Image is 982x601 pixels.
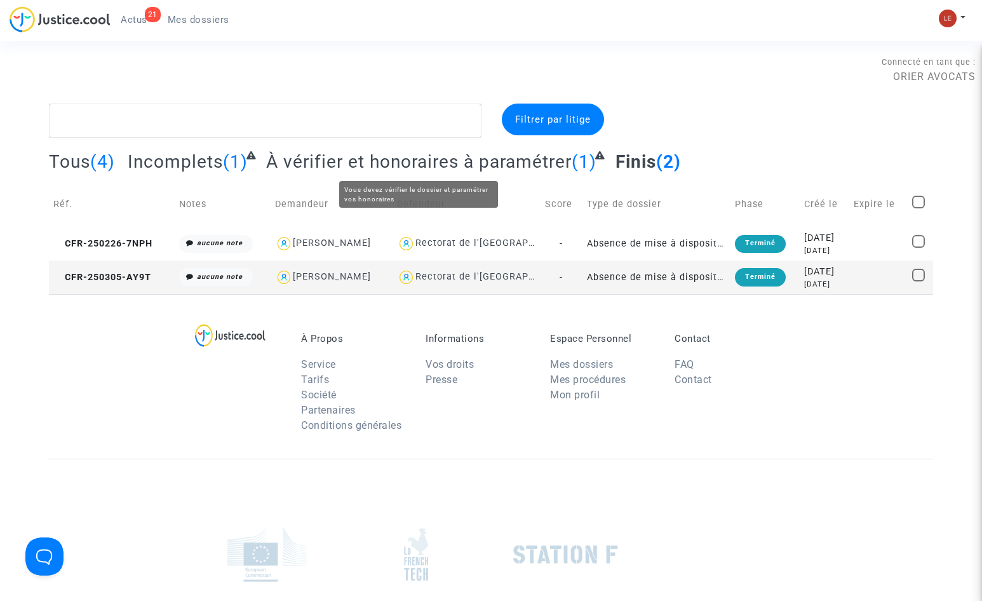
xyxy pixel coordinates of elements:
td: Score [541,182,582,227]
td: Réf. [49,182,175,227]
div: Terminé [735,235,786,253]
td: Type de dossier [582,182,730,227]
span: - [560,238,563,249]
iframe: Help Scout Beacon - Open [25,537,64,576]
span: CFR-250226-7NPH [53,238,152,249]
a: Partenaires [301,404,356,416]
img: jc-logo.svg [10,6,111,32]
img: french_tech.png [404,527,428,581]
p: Contact [675,333,780,344]
a: Contact [675,374,712,386]
span: Actus [121,14,147,25]
a: Presse [426,374,457,386]
div: Terminé [735,268,786,286]
a: Service [301,358,336,370]
td: Créé le [800,182,849,227]
div: [PERSON_NAME] [293,238,371,248]
span: Filtrer par litige [515,114,591,125]
td: Absence de mise à disposition d'AESH [582,260,730,294]
td: Phase [730,182,800,227]
p: Informations [426,333,531,344]
span: Tous [49,151,90,172]
a: 21Actus [111,10,158,29]
span: CFR-250305-AY9T [53,272,151,283]
img: logo-lg.svg [195,324,266,347]
span: (1) [572,151,596,172]
td: Absence de mise à disposition d'AESH [582,227,730,260]
span: Incomplets [128,151,223,172]
div: 21 [145,7,161,22]
p: À Propos [301,333,407,344]
i: aucune note [197,273,243,281]
td: Demandeur [271,182,393,227]
td: Defendeur [393,182,541,227]
div: [DATE] [804,265,845,279]
div: [DATE] [804,279,845,290]
img: europe_commision.png [227,527,307,582]
a: Mon profil [550,389,600,401]
span: Connecté en tant que : [882,57,976,67]
a: Conditions générales [301,419,401,431]
div: Rectorat de l'[GEOGRAPHIC_DATA] ([GEOGRAPHIC_DATA]-[GEOGRAPHIC_DATA]) [415,271,787,282]
div: Rectorat de l'[GEOGRAPHIC_DATA] [415,238,577,248]
span: (2) [656,151,681,172]
img: icon-user.svg [397,268,415,287]
a: FAQ [675,358,694,370]
a: Société [301,389,337,401]
i: aucune note [197,239,243,247]
img: icon-user.svg [275,234,293,253]
span: (4) [90,151,115,172]
img: icon-user.svg [397,234,415,253]
img: 7d989c7df380ac848c7da5f314e8ff03 [939,10,957,27]
span: À vérifier et honoraires à paramétrer [266,151,572,172]
img: stationf.png [513,545,618,564]
a: Mes dossiers [158,10,239,29]
div: [PERSON_NAME] [293,271,371,282]
td: Notes [175,182,271,227]
span: (1) [223,151,248,172]
a: Mes dossiers [550,358,613,370]
span: Finis [615,151,656,172]
span: - [560,272,563,283]
p: Espace Personnel [550,333,656,344]
td: Expire le [849,182,908,227]
div: [DATE] [804,231,845,245]
a: Tarifs [301,374,329,386]
div: [DATE] [804,245,845,256]
img: icon-user.svg [275,268,293,287]
a: Vos droits [426,358,474,370]
span: Mes dossiers [168,14,229,25]
a: Mes procédures [550,374,626,386]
